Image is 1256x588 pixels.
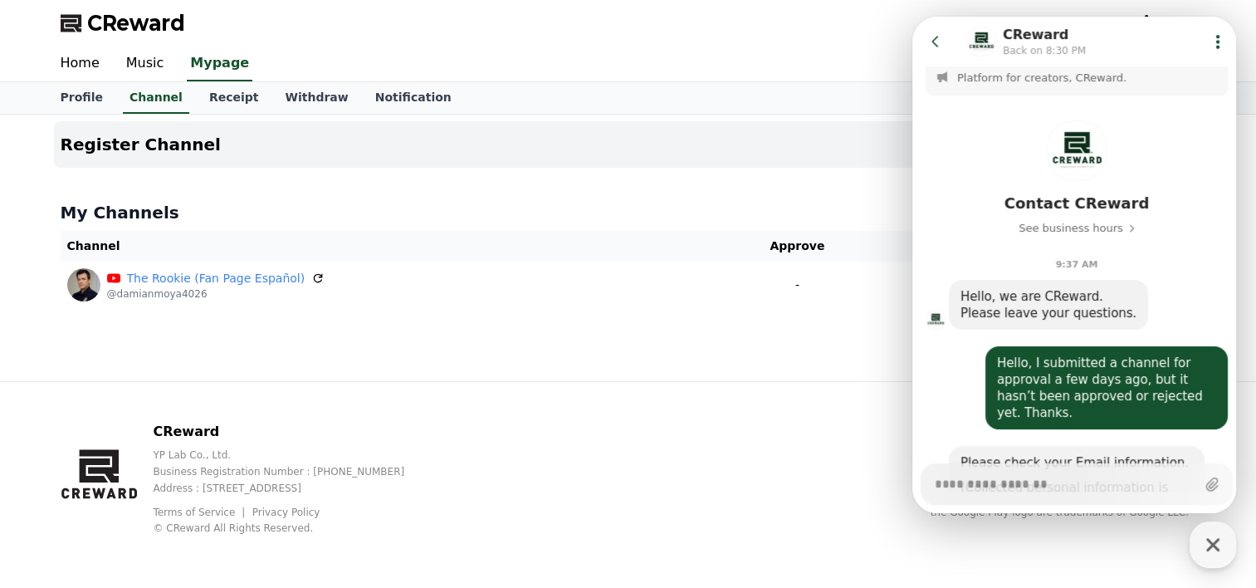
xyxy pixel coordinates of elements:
[87,10,185,37] span: CReward
[61,135,221,154] h4: Register Channel
[153,422,431,442] p: CReward
[107,287,325,301] p: @damianmoya4026
[67,268,100,301] img: The Rookie (Fan Page Español)
[715,231,879,262] th: Approve
[54,121,1203,168] button: Register Channel
[252,507,320,518] a: Privacy Policy
[153,507,247,518] a: Terms of Service
[721,277,872,294] p: -
[879,231,1195,262] th: Status
[153,465,431,478] p: Business Registration Number : [PHONE_NUMBER]
[47,47,113,81] a: Home
[196,82,272,114] a: Receipt
[271,82,361,114] a: Withdraw
[153,482,431,495] p: Address : [STREET_ADDRESS]
[912,17,1236,513] iframe: Channel chat
[153,522,431,535] p: © CReward All Rights Reserved.
[113,47,178,81] a: Music
[61,10,185,37] a: CReward
[187,47,252,81] a: Mypage
[153,448,431,462] p: YP Lab Co., Ltd.
[47,82,116,114] a: Profile
[127,270,305,287] a: The Rookie (Fan Page Español)
[61,201,1196,224] h4: My Channels
[61,231,716,262] th: Channel
[123,82,189,114] a: Channel
[362,82,465,114] a: Notification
